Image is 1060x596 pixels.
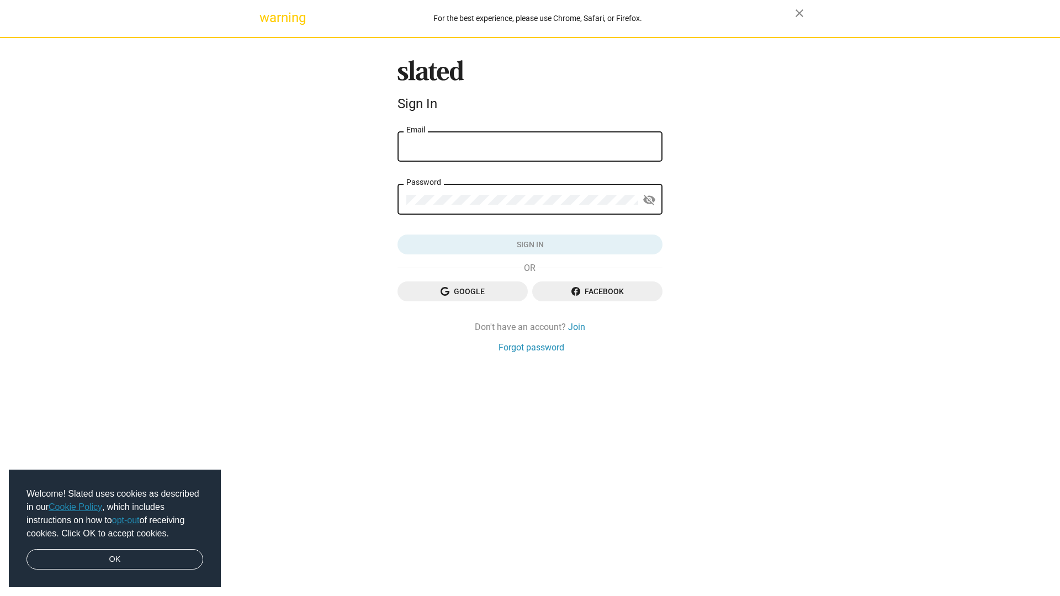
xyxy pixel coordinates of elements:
a: Forgot password [499,342,564,353]
a: Cookie Policy [49,502,102,512]
mat-icon: visibility_off [643,191,656,209]
a: dismiss cookie message [26,549,203,570]
button: Show password [638,189,660,211]
span: Facebook [541,281,654,301]
div: Don't have an account? [397,321,662,333]
div: Sign In [397,96,662,111]
sl-branding: Sign In [397,60,662,116]
button: Facebook [532,281,662,301]
a: Join [568,321,585,333]
span: Welcome! Slated uses cookies as described in our , which includes instructions on how to of recei... [26,487,203,540]
mat-icon: close [793,7,806,20]
button: Google [397,281,528,301]
div: cookieconsent [9,470,221,588]
mat-icon: warning [259,11,273,24]
a: opt-out [112,515,140,525]
div: For the best experience, please use Chrome, Safari, or Firefox. [280,11,795,26]
span: Google [406,281,519,301]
